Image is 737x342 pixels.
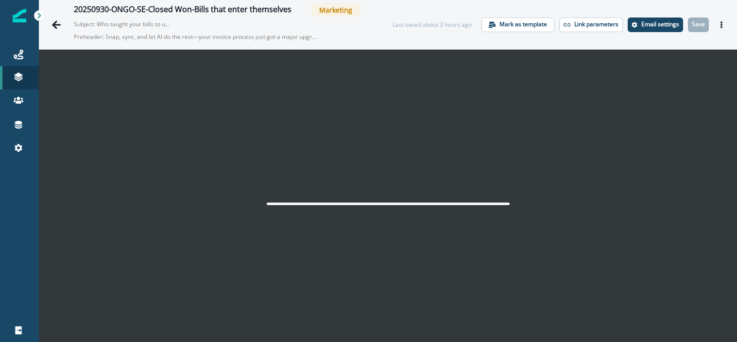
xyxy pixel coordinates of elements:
[559,18,623,32] button: Link parameters
[13,9,26,22] img: Inflection
[628,18,683,32] button: Settings
[74,16,171,29] p: Subject: Who taught your bills to upload themselves?
[393,20,472,29] div: Last saved about 3 hours ago
[74,29,317,45] p: Preheader: Snap, sync, and let AI do the rest—your invoice process just got a major upgrade.
[481,18,554,32] button: Mark as template
[714,18,729,32] button: Actions
[499,21,547,28] p: Mark as template
[641,21,679,28] p: Email settings
[574,21,618,28] p: Link parameters
[47,15,66,35] button: Go back
[74,5,291,16] div: 20250930-ONGO-SE-Closed Won-Bills that enter themselves
[311,4,360,16] span: Marketing
[692,21,705,28] p: Save
[688,18,709,32] button: Save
